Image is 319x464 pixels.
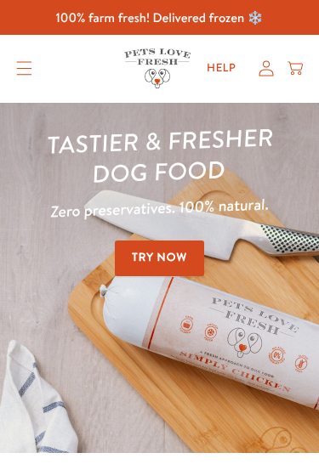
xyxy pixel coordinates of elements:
a: Try Now [115,240,204,276]
a: Help [194,53,248,84]
h1: Tastier & fresher dog food [14,122,305,194]
img: Pets Love Fresh [124,48,191,88]
summary: Translation missing: en.sections.header.menu [3,48,45,88]
p: Zero preservatives. 100% natural. [15,190,304,226]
